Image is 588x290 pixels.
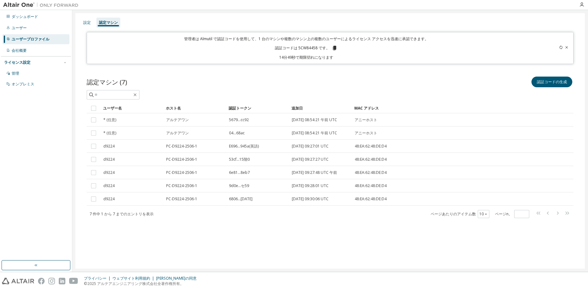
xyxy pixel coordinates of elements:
div: ウェブサイト利用規約 [112,276,156,281]
span: 48:EA:62:48:DE:D4 [355,183,387,188]
span: * (任意) [103,131,116,136]
span: アルテアワン [166,117,189,122]
span: [DATE] 09:27:27 UTC [292,157,329,162]
span: 48:EA:62:48:DE:D4 [355,157,387,162]
img: instagram.svg [48,278,55,284]
span: 7 件中 1 から 7 までのエントリを表示 [90,211,154,217]
span: [DATE] 09:27:48 UTC 午前 [292,170,337,175]
span: E696...945a(英語) [229,144,259,149]
p: 管理者は Almutil で認証コードを使用して、1 台のマシンや複数のマシン上の複数のユーザーによるライセンス アクセスを迅速に承認できます。 [91,36,522,41]
span: 48:EA:62:48:DE:D4 [355,196,387,201]
div: 認証トークン [229,103,286,113]
button: 認証コードの生成 [531,77,572,87]
font: 認証コードは 5CW84458 です。 [275,45,330,51]
span: PC-D9224-2506-1 [166,144,197,149]
div: [PERSON_NAME]の同意 [156,276,200,281]
span: PC-D9224-2506-1 [166,183,197,188]
span: 9d0e...セ59 [229,183,249,188]
div: MAC アドレス [354,103,508,113]
span: * (任意) [103,117,116,122]
p: © [84,281,200,286]
span: アニーホスト [355,131,377,136]
span: 認定マシン (7) [87,78,127,87]
span: d9224 [103,157,115,162]
span: アニーホスト [355,117,377,122]
span: 6806...[DATE] [229,196,253,201]
div: ユーザープロファイル [12,37,49,42]
span: d9224 [103,196,115,201]
img: linkedin.svg [59,278,65,284]
span: 48:EA:62:48:DE:D4 [355,170,387,175]
span: [DATE] 09:30:06 UTC [292,196,329,201]
span: 6e81...8eb7 [229,170,250,175]
span: 53cf...15階0 [229,157,250,162]
div: ユーザー名 [103,103,161,113]
span: 5679...cc92 [229,117,249,122]
span: d9224 [103,183,115,188]
font: 2025 アルテアエンジニアリング株式会社全著作権所有。 [87,281,184,286]
img: facebook.svg [38,278,45,284]
span: 04...68ac [229,131,245,136]
font: 10 [479,212,484,217]
span: d9224 [103,170,115,175]
img: アルタイルワン [3,2,82,8]
div: 管理 [12,71,19,76]
span: [DATE] 08:54:21 午前 UTC [292,131,337,136]
p: 14分49秒で期限切れになります [91,55,522,60]
img: youtube.svg [69,278,78,284]
div: ユーザー [12,25,27,30]
div: プライバシー [84,276,112,281]
span: [DATE] 09:27:01 UTC [292,144,329,149]
span: アルテアワン [166,131,189,136]
div: ホスト名 [166,103,224,113]
div: 会社概要 [12,48,27,53]
img: altair_logo.svg [2,278,34,284]
span: d9224 [103,144,115,149]
span: PC-D9224-2506-1 [166,157,197,162]
font: ページあたりのアイテム数 [431,212,476,217]
span: 48:EA:62:48:DE:D4 [355,144,387,149]
div: ダッシュボード [12,14,38,19]
span: PC-D9224-2506-1 [166,170,197,175]
font: ページn。 [495,212,512,217]
span: PC-D9224-2506-1 [166,196,197,201]
span: [DATE] 08:54:21 午前 UTC [292,117,337,122]
div: 追加日 [291,103,349,113]
span: [DATE] 09:28:01 UTC [292,183,329,188]
div: 設定 [83,20,91,25]
div: ライセンス設定 [4,60,30,65]
div: オンプレミス [12,82,34,87]
div: 認定マシン [99,20,118,25]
